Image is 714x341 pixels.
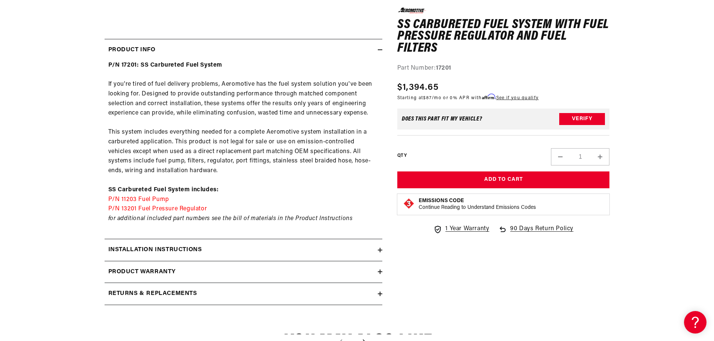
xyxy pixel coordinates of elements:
[403,198,415,210] img: Emissions code
[108,197,169,203] a: P/N 11203 Fuel Pump
[436,65,451,71] strong: 17201
[108,245,202,255] h2: Installation Instructions
[419,198,536,211] button: Emissions CodeContinue Reading to Understand Emissions Codes
[108,267,176,277] h2: Product warranty
[397,153,407,159] label: QTY
[510,224,573,241] span: 90 Days Return Policy
[397,171,610,188] button: Add to Cart
[105,239,382,261] summary: Installation Instructions
[419,198,464,204] strong: Emissions Code
[419,204,536,211] p: Continue Reading to Understand Emissions Codes
[482,94,495,99] span: Affirm
[108,45,156,55] h2: Product Info
[397,80,439,94] span: $1,394.65
[108,62,223,68] strong: P/N 17201: SS Carbureted Fuel System
[105,61,382,233] div: If you're tired of fuel delivery problems, Aeromotive has the fuel system solution you've been lo...
[498,224,573,241] a: 90 Days Return Policy
[445,224,489,234] span: 1 Year Warranty
[108,289,197,299] h2: Returns & replacements
[397,64,610,73] div: Part Number:
[105,39,382,61] summary: Product Info
[105,261,382,283] summary: Product warranty
[108,206,207,212] a: P/N 13201 Fuel Pressure Regulator
[496,95,539,100] a: See if you qualify - Learn more about Affirm Financing (opens in modal)
[402,116,482,122] div: Does This part fit My vehicle?
[108,187,219,193] strong: SS Carbureted Fuel System includes:
[397,94,539,101] p: Starting at /mo or 0% APR with .
[105,283,382,305] summary: Returns & replacements
[423,95,432,100] span: $87
[559,113,605,125] button: Verify
[433,224,489,234] a: 1 Year Warranty
[108,216,353,222] em: for additional included part numbers see the bill of materials in the Product Instructions
[397,19,610,54] h1: SS Carbureted Fuel System with Fuel Pressure Regulator and Fuel Filters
